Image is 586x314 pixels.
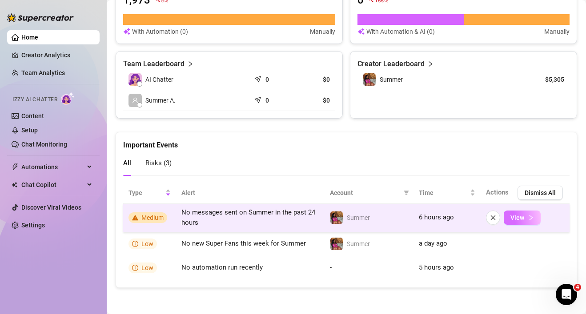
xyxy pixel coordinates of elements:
span: Summer A. [145,95,176,105]
span: Summer [347,240,370,247]
a: Discover Viral Videos [21,204,81,211]
span: thunderbolt [12,163,19,171]
span: user [132,97,138,103]
article: Creator Leaderboard [357,59,425,69]
span: All [123,159,131,167]
img: Chat Copilot [12,182,17,188]
span: No new Super Fans this week for Summer [181,239,306,247]
span: right [427,59,433,69]
th: Type [123,182,176,204]
a: Setup [21,127,38,134]
span: right [528,215,534,221]
span: Chat Copilot [21,178,84,192]
div: Important Events [123,132,570,151]
article: 0 [265,96,269,105]
article: Manually [544,27,570,36]
span: No automation run recently [181,263,263,271]
article: With Automation & AI (0) [366,27,435,36]
img: Summer [330,238,343,250]
span: View [510,214,524,221]
span: 5 hours ago [419,263,454,271]
article: $5,305 [524,75,564,84]
span: 4 [574,284,581,291]
span: Medium [141,214,164,221]
span: Izzy AI Chatter [12,95,57,104]
article: Team Leaderboard [123,59,185,69]
span: Account [330,188,400,198]
a: Content [21,112,44,119]
article: Manually [310,27,335,36]
img: Summer [363,73,376,86]
span: filter [404,190,409,195]
span: filter [402,186,411,199]
img: svg%3e [357,27,365,36]
span: Type [128,188,164,198]
span: a day ago [419,239,447,247]
span: send [254,74,263,83]
span: Actions [486,188,509,196]
span: No messages sent on Summer in the past 24 hours [181,208,315,227]
a: Creator Analytics [21,48,92,62]
th: Time [413,182,481,204]
a: Settings [21,222,45,229]
img: logo-BBDzfeDw.svg [7,13,74,22]
span: Automations [21,160,84,174]
span: Summer [380,76,403,83]
span: right [187,59,193,69]
a: Chat Monitoring [21,141,67,148]
span: Summer [347,214,370,221]
a: Team Analytics [21,69,65,76]
span: - [330,263,332,271]
img: Summer [330,211,343,224]
button: Dismiss All [518,186,563,200]
img: svg%3e [123,27,130,36]
img: izzy-ai-chatter-avatar-DDCN_rTZ.svg [128,73,142,86]
img: AI Chatter [61,92,75,105]
span: info-circle [132,241,138,247]
span: Risks ( 3 ) [145,159,172,167]
span: Low [141,240,153,247]
article: With Automation (0) [132,27,188,36]
span: Dismiss All [525,189,556,196]
article: $0 [298,75,330,84]
iframe: Intercom live chat [556,284,577,305]
article: 0 [265,75,269,84]
button: View [504,211,541,225]
article: $0 [298,96,330,105]
span: Low [141,264,153,271]
span: Time [419,188,468,198]
span: close [490,215,496,221]
span: warning [132,215,138,221]
span: AI Chatter [145,75,173,84]
th: Alert [176,182,325,204]
span: send [254,95,263,103]
a: Home [21,34,38,41]
span: info-circle [132,265,138,271]
span: 6 hours ago [419,213,454,221]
